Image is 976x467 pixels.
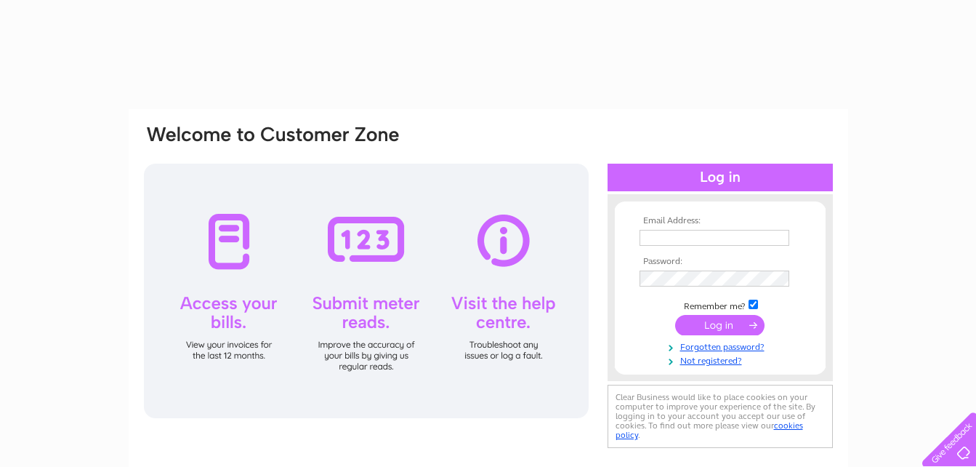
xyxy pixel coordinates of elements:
[675,315,765,335] input: Submit
[616,420,803,440] a: cookies policy
[640,353,804,367] a: Not registered?
[640,339,804,353] a: Forgotten password?
[636,257,804,267] th: Password:
[636,216,804,226] th: Email Address:
[636,298,804,312] td: Remember me?
[608,385,833,448] div: Clear Business would like to place cookies on your computer to improve your experience of the sit...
